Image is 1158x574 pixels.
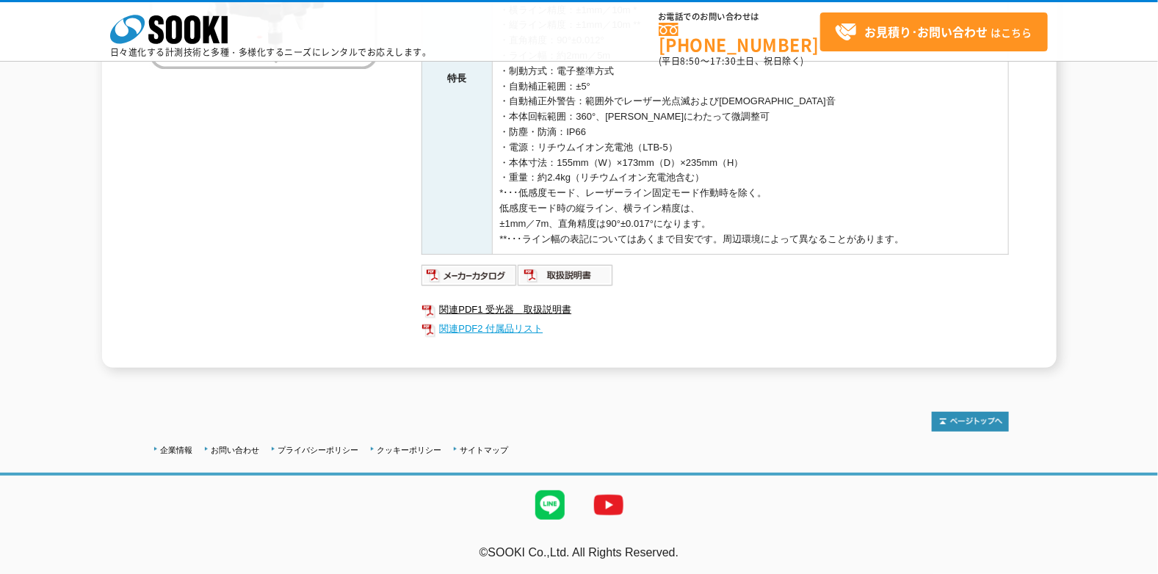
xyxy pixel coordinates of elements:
[659,54,804,68] span: (平日 ～ 土日、祝日除く)
[518,274,614,285] a: 取扱説明書
[521,476,579,534] img: LINE
[681,54,701,68] span: 8:50
[1101,562,1158,574] a: テストMail
[421,300,1009,319] a: 関連PDF1 受光器＿取扱説明書
[659,12,820,21] span: お電話でのお問い合わせは
[864,23,988,40] strong: お見積り･お問い合わせ
[710,54,737,68] span: 17:30
[835,21,1032,43] span: はこちら
[460,446,509,454] a: サイトマップ
[659,23,820,53] a: [PHONE_NUMBER]
[421,264,518,287] img: メーカーカタログ
[579,476,638,534] img: YouTube
[421,274,518,285] a: メーカーカタログ
[377,446,442,454] a: クッキーポリシー
[161,446,193,454] a: 企業情報
[518,264,614,287] img: 取扱説明書
[421,319,1009,338] a: 関連PDF2 付属品リスト
[932,412,1009,432] img: トップページへ
[211,446,260,454] a: お問い合わせ
[278,446,359,454] a: プライバシーポリシー
[110,48,432,57] p: 日々進化する計測技術と多種・多様化するニーズにレンタルでお応えします。
[820,12,1048,51] a: お見積り･お問い合わせはこちら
